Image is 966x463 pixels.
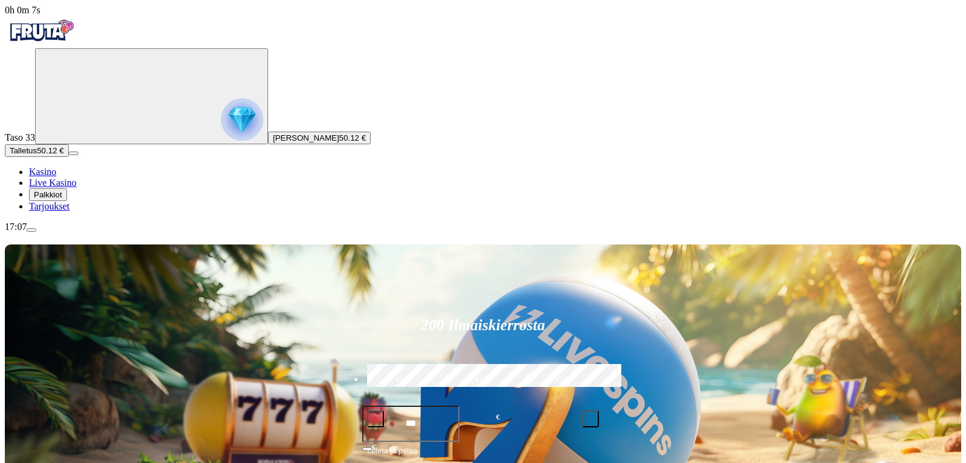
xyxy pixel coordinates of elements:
button: Palkkiot [29,188,67,201]
label: €250 [526,362,602,397]
span: [PERSON_NAME] [273,133,339,142]
button: reward progress [35,48,268,144]
label: €50 [364,362,440,397]
button: menu [69,152,78,155]
span: 50.12 € [339,133,366,142]
span: € [496,412,500,423]
a: Tarjoukset [29,201,69,211]
span: Palkkiot [34,190,62,199]
span: Taso 33 [5,132,35,142]
span: user session time [5,5,40,15]
button: minus icon [367,410,384,427]
button: [PERSON_NAME]50.12 € [268,132,371,144]
a: Fruta [5,37,77,48]
button: menu [27,228,36,232]
span: € [372,443,376,450]
span: 50.12 € [37,146,63,155]
a: Live Kasino [29,177,77,188]
span: Talletus [10,146,37,155]
button: plus icon [582,410,599,427]
nav: Main menu [5,167,961,212]
label: €150 [445,362,520,397]
button: Talletusplus icon50.12 € [5,144,69,157]
span: 17:07 [5,222,27,232]
a: Kasino [29,167,56,177]
img: reward progress [221,98,263,141]
img: Fruta [5,16,77,46]
nav: Primary [5,16,961,212]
